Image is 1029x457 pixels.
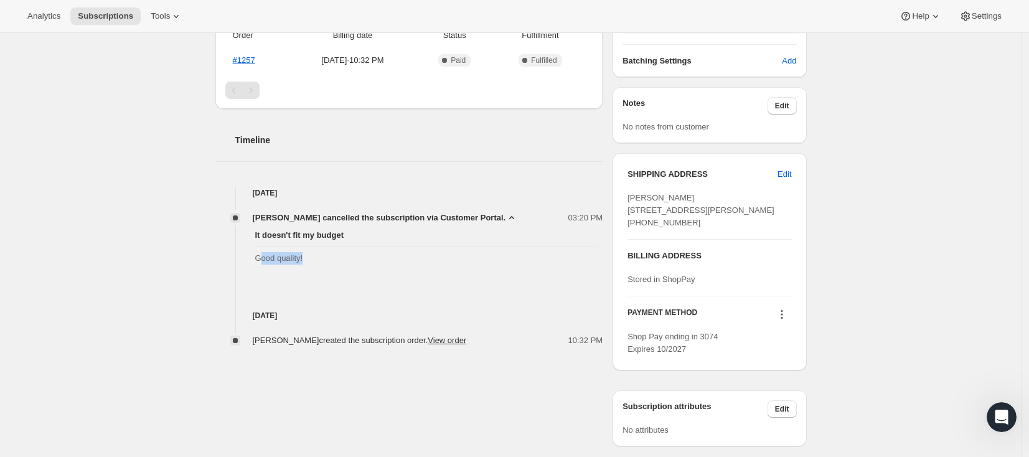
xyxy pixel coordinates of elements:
button: Subscriptions [70,7,141,25]
h3: BILLING ADDRESS [627,250,791,262]
span: Fulfillment [496,29,585,42]
span: 10:32 PM [568,334,603,347]
button: Analytics [20,7,68,25]
span: Help [912,11,929,21]
a: View order [428,336,466,345]
img: Profile image for Fin [35,7,55,27]
h3: Subscription attributes [623,400,768,418]
div: Catherine says… [10,98,239,147]
a: #1257 [233,55,255,65]
h3: PAYMENT METHOD [627,308,697,324]
span: No notes from customer [623,122,709,131]
span: Billing date [291,29,414,42]
h4: [DATE] [215,309,603,322]
button: Gif picker [39,339,49,349]
span: Settings [972,11,1002,21]
b: tabs at the top of the table [20,179,227,202]
span: Shop Pay ending in 3074 Expires 10/2027 [627,332,718,354]
div: Alternatively, you can use our API endpoint to get shop subscriptions programmatically, which ret... [20,301,229,350]
button: Edit [768,97,797,115]
span: Good quality! [255,252,598,265]
span: 03:20 PM [568,212,603,224]
button: Send a message… [214,334,233,354]
div: How can I list all my subscribers that are currently [PERSON_NAME] [45,98,239,137]
h4: [DATE] [215,187,603,199]
span: [DATE] · 10:32 PM [291,54,414,67]
span: Tools [151,11,170,21]
button: Edit [768,400,797,418]
span: [PERSON_NAME] created the subscription order. [253,336,467,345]
h3: SHIPPING ADDRESS [627,168,778,181]
h1: Fin [60,6,75,16]
span: Status [421,29,488,42]
span: Subscriptions [78,11,133,21]
button: Start recording [79,339,89,349]
th: Order [225,22,288,49]
iframe: Intercom live chat [987,402,1017,432]
nav: Pagination [225,82,593,99]
textarea: Message… [11,313,238,334]
span: Stored in ShopPay [627,275,695,284]
div: To list subscribers currently in [PERSON_NAME], go to theSubscriptions tabin our app.Source refer... [10,147,239,357]
span: Edit [775,404,789,414]
button: Emoji picker [19,339,29,349]
div: How can I list all my subscribers that are currently [PERSON_NAME] [55,105,229,130]
div: Look for subscriptions with a "Failed" or similar [PERSON_NAME]-related status. The table shows s... [20,222,229,295]
p: The team can also help [60,16,155,28]
span: Add [782,55,796,67]
span: Edit [778,168,791,181]
button: Edit [770,164,799,184]
button: Add [774,51,804,71]
span: [PERSON_NAME] [STREET_ADDRESS][PERSON_NAME] [PHONE_NUMBER] [627,193,774,227]
div: To list subscribers currently in [PERSON_NAME], go to the in our app. You can filter by status us... [20,154,229,215]
button: Settings [952,7,1009,25]
span: [PERSON_NAME] cancelled the subscription via Customer Portal. [253,212,506,224]
button: Help [892,7,949,25]
button: Upload attachment [59,339,69,349]
h6: Batching Settings [623,55,782,67]
div: Fin says… [10,147,239,359]
span: Fulfilled [531,55,557,65]
span: Edit [775,101,789,111]
b: Subscriptions tab [59,167,146,177]
span: No attributes [623,425,669,435]
span: Analytics [27,11,60,21]
div: Close [218,5,241,27]
button: [PERSON_NAME] cancelled the subscription via Customer Portal. [253,212,519,224]
h3: Notes [623,97,768,115]
a: Source reference 11063771: [195,169,205,179]
button: Tools [143,7,190,25]
span: Paid [451,55,466,65]
button: go back [8,5,32,29]
h2: Timeline [235,134,603,146]
span: It doesn't fit my budget [255,229,598,242]
button: Home [195,5,218,29]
